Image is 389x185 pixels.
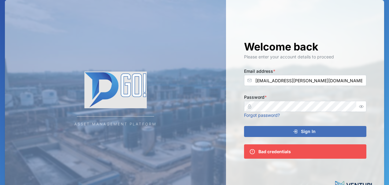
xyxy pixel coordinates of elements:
[244,40,366,54] h1: Welcome back
[54,72,177,108] img: Company Logo
[244,68,275,75] label: Email address
[244,126,366,137] button: Sign In
[74,121,157,127] div: Asset Management Platform
[244,113,280,118] a: Forgot password?
[301,126,316,137] span: Sign In
[258,148,291,155] div: Bad credentials
[244,94,267,101] label: Password
[244,54,366,60] div: Please enter your account details to proceed
[244,75,366,86] input: Enter your email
